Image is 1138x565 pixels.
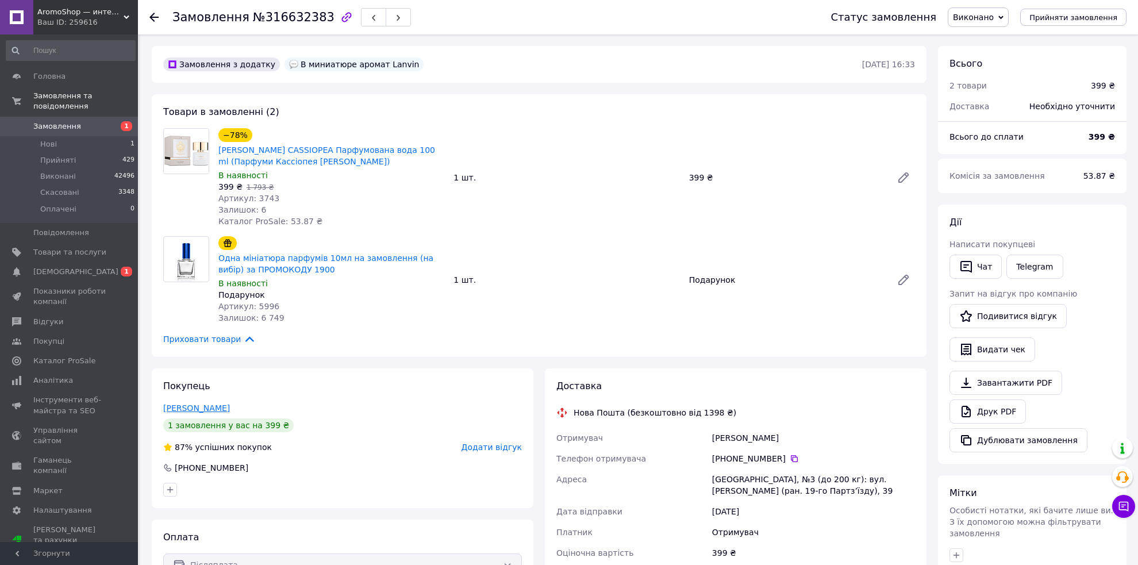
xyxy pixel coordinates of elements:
[949,428,1087,452] button: Дублювати замовлення
[710,522,917,543] div: Отримувач
[163,418,294,432] div: 1 замовлення у вас на 399 ₴
[710,543,917,563] div: 399 ₴
[33,228,89,238] span: Повідомлення
[1020,9,1127,26] button: Прийняти замовлення
[556,433,603,443] span: Отримувач
[949,132,1024,141] span: Всього до сплати
[163,441,272,453] div: успішних покупок
[892,268,915,291] a: Редагувати
[163,106,279,117] span: Товари в замовленні (2)
[163,333,256,345] span: Приховати товари
[253,10,335,24] span: №316632383
[892,166,915,189] a: Редагувати
[130,139,134,149] span: 1
[33,486,63,496] span: Маркет
[1006,255,1063,279] a: Telegram
[40,171,76,182] span: Виконані
[831,11,936,23] div: Статус замовлення
[949,399,1026,424] a: Друк PDF
[130,204,134,214] span: 0
[122,155,134,166] span: 429
[949,58,982,69] span: Всього
[218,302,279,311] span: Артикул: 5996
[149,11,159,23] div: Повернутися назад
[33,267,118,277] span: [DEMOGRAPHIC_DATA]
[33,425,106,446] span: Управління сайтом
[449,170,684,186] div: 1 шт.
[33,286,106,307] span: Показники роботи компанії
[175,443,193,452] span: 87%
[163,532,199,543] span: Оплата
[449,272,684,288] div: 1 шт.
[949,240,1035,249] span: Написати покупцеві
[685,170,887,186] div: 399 ₴
[6,40,136,61] input: Пошук
[40,187,79,198] span: Скасовані
[556,507,622,516] span: Дата відправки
[218,171,268,180] span: В наявності
[949,506,1113,538] span: Особисті нотатки, які бачите лише ви. З їх допомогою можна фільтрувати замовлення
[556,548,633,558] span: Оціночна вартість
[949,171,1045,180] span: Комісія за замовлення
[556,380,602,391] span: Доставка
[33,375,73,386] span: Аналітика
[949,81,987,90] span: 2 товари
[247,183,274,191] span: 1 793 ₴
[218,145,435,166] a: [PERSON_NAME] CASSIOPEA Парфумована вода 100 ml (Парфуми Кассіопея [PERSON_NAME])
[953,13,994,22] span: Виконано
[1022,94,1122,119] div: Необхідно уточнити
[218,194,279,203] span: Артикул: 3743
[284,57,424,71] div: В миниатюре аромат Lanvin
[949,255,1002,279] button: Чат
[37,17,138,28] div: Ваш ID: 259616
[1089,132,1115,141] b: 399 ₴
[556,454,646,463] span: Телефон отримувача
[37,7,124,17] span: AromoShop — интернет-магазин парфюмерии и косметики
[949,102,989,111] span: Доставка
[710,428,917,448] div: [PERSON_NAME]
[33,91,138,112] span: Замовлення та повідомлення
[1091,80,1115,91] div: 399 ₴
[33,121,81,132] span: Замовлення
[40,204,76,214] span: Оплачені
[33,525,106,556] span: [PERSON_NAME] та рахунки
[218,128,252,142] div: −78%
[218,289,444,301] div: Подарунок
[40,139,57,149] span: Нові
[218,217,322,226] span: Каталог ProSale: 53.87 ₴
[33,247,106,257] span: Товари та послуги
[172,10,249,24] span: Замовлення
[289,60,298,69] img: :speech_balloon:
[556,475,587,484] span: Адреса
[1112,495,1135,518] button: Чат з покупцем
[33,336,64,347] span: Покупці
[556,528,593,537] span: Платник
[949,304,1067,328] a: Подивитися відгук
[167,237,206,282] img: Одна мініатюра парфумів 10мл на замовлення (на вибір) за ПРОМОКОДУ 1900
[33,455,106,476] span: Гаманець компанії
[33,71,66,82] span: Головна
[218,205,267,214] span: Залишок: 6
[218,253,433,274] a: Одна мініатюра парфумів 10мл на замовлення (на вибір) за ПРОМОКОДУ 1900
[710,501,917,522] div: [DATE]
[33,317,63,327] span: Відгуки
[121,121,132,131] span: 1
[163,57,280,71] div: Замовлення з додатку
[114,171,134,182] span: 42496
[712,453,915,464] div: [PHONE_NUMBER]
[164,129,209,174] img: TIZIANA TERENZI CASSIOPEA Парфумована вода 100 ml (Парфуми Кассіопея Tiziana Terenzi Cassiopea)
[174,462,249,474] div: [PHONE_NUMBER]
[118,187,134,198] span: 3348
[218,279,268,288] span: В наявності
[949,217,962,228] span: Дії
[571,407,739,418] div: Нова Пошта (безкоштовно від 1398 ₴)
[121,267,132,276] span: 1
[33,356,95,366] span: Каталог ProSale
[949,487,977,498] span: Мітки
[1083,171,1115,180] span: 53.87 ₴
[163,403,230,413] a: [PERSON_NAME]
[1029,13,1117,22] span: Прийняти замовлення
[710,469,917,501] div: [GEOGRAPHIC_DATA], №3 (до 200 кг): вул. [PERSON_NAME] (ран. 19-го Партз’їзду), 39
[462,443,522,452] span: Додати відгук
[33,395,106,416] span: Інструменти веб-майстра та SEO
